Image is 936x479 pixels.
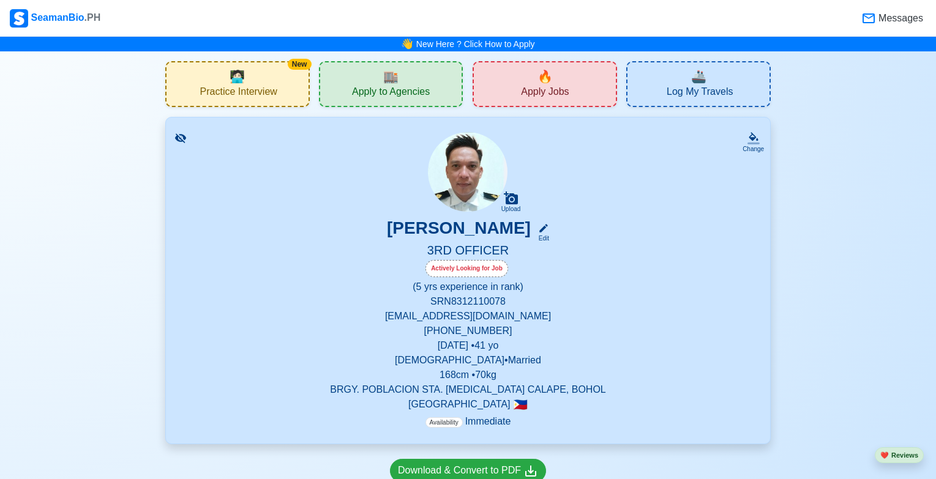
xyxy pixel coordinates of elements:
p: [DEMOGRAPHIC_DATA] • Married [181,353,755,368]
span: Log My Travels [667,86,733,101]
img: Logo [10,9,28,28]
p: Immediate [425,414,511,429]
span: Apply to Agencies [352,86,430,101]
div: Change [743,144,764,154]
span: Practice Interview [200,86,277,101]
div: Download & Convert to PDF [398,463,538,478]
span: .PH [84,12,101,23]
p: (5 yrs experience in rank) [181,280,755,294]
span: Apply Jobs [521,86,569,101]
span: bell [400,36,414,52]
p: [EMAIL_ADDRESS][DOMAIN_NAME] [181,309,755,324]
span: travel [691,67,706,86]
p: [DATE] • 41 yo [181,338,755,353]
span: 🇵🇭 [513,399,528,410]
p: [GEOGRAPHIC_DATA] [181,397,755,412]
p: SRN 8312110078 [181,294,755,309]
div: Upload [501,206,521,213]
div: New [288,59,312,70]
h3: [PERSON_NAME] [387,218,531,243]
div: SeamanBio [10,9,100,28]
span: heart [880,451,889,459]
span: agencies [383,67,399,86]
h5: 3RD OFFICER [181,243,755,260]
p: 168 cm • 70 kg [181,368,755,382]
span: Messages [876,11,923,26]
div: Edit [533,234,549,243]
button: heartReviews [875,447,924,464]
p: [PHONE_NUMBER] [181,324,755,338]
p: BRGY. POBLACION STA. [MEDICAL_DATA] CALAPE, BOHOL [181,382,755,397]
div: Actively Looking for Job [425,260,508,277]
span: new [537,67,553,86]
span: Availability [425,417,463,428]
span: interview [230,67,245,86]
a: New Here ? Click How to Apply [416,39,535,49]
